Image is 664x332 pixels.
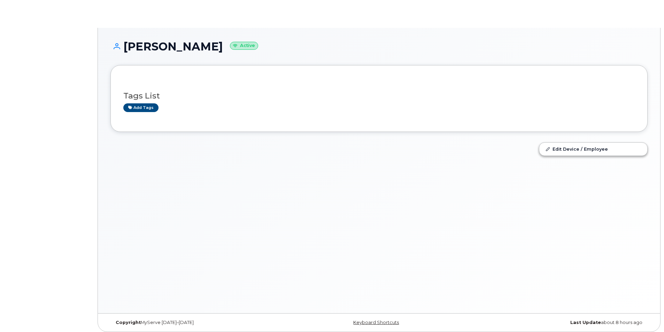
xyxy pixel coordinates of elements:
div: MyServe [DATE]–[DATE] [110,320,289,325]
small: Active [230,42,258,50]
h3: Tags List [123,92,635,100]
a: Add tags [123,103,159,112]
strong: Copyright [116,320,141,325]
strong: Last Update [570,320,601,325]
a: Keyboard Shortcuts [353,320,399,325]
h1: [PERSON_NAME] [110,40,648,53]
div: about 8 hours ago [469,320,648,325]
a: Edit Device / Employee [539,143,647,155]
